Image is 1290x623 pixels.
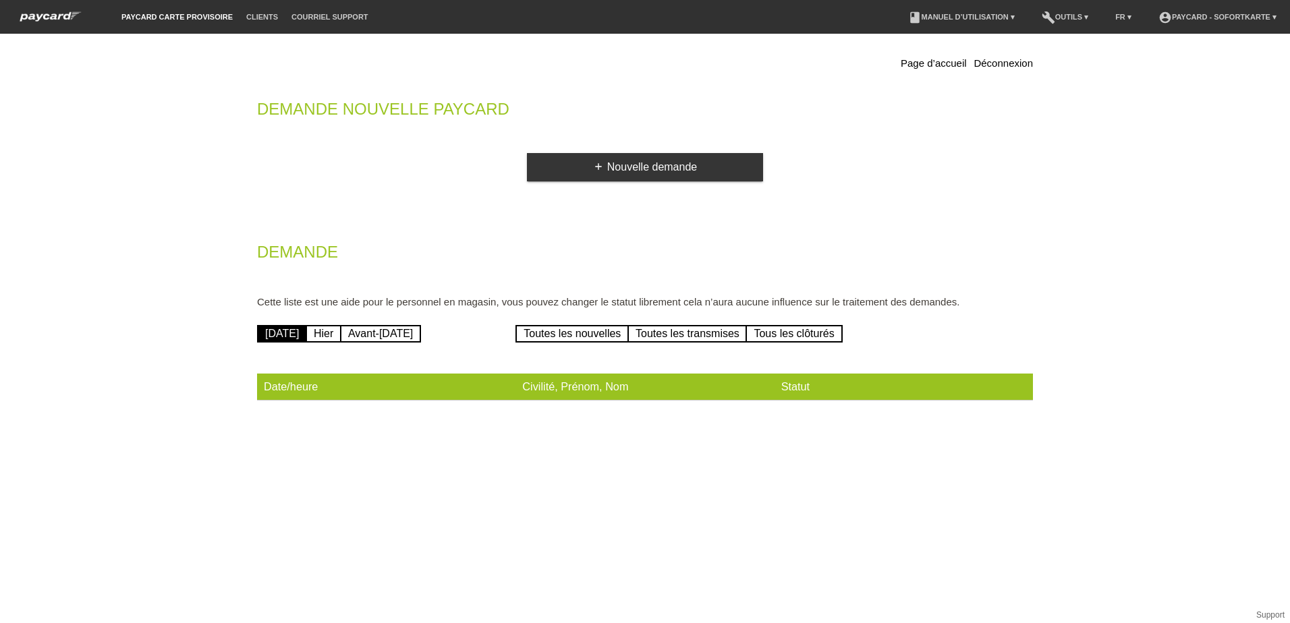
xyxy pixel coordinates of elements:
[901,13,1021,21] a: bookManuel d’utilisation ▾
[13,9,88,24] img: paycard Sofortkarte
[746,325,842,343] a: Tous les clôturés
[240,13,285,21] a: Clients
[257,296,1033,307] p: Cette liste est une aide pour le personnel en magasin, vous pouvez changer le statut librement ce...
[527,153,763,181] a: addNouvelle demande
[901,57,967,69] a: Page d’accueil
[1152,13,1283,21] a: account_circlepaycard - Sofortkarte ▾
[775,374,1033,400] th: Statut
[974,57,1033,69] a: Déconnexion
[340,325,421,343] a: Avant-[DATE]
[257,325,307,343] a: [DATE]
[257,245,1033,266] h2: Demande
[1256,610,1285,620] a: Support
[515,374,774,400] th: Civilité, Prénom, Nom
[257,102,1033,123] h2: Demande nouvelle Paycard
[285,13,374,21] a: Courriel Support
[908,11,922,24] i: book
[257,374,515,400] th: Date/heure
[1109,13,1138,21] a: FR ▾
[1035,13,1095,21] a: buildOutils ▾
[1042,11,1055,24] i: build
[115,13,240,21] a: paycard carte provisoire
[306,325,341,343] a: Hier
[593,161,604,172] i: add
[1158,11,1172,24] i: account_circle
[515,325,629,343] a: Toutes les nouvelles
[13,16,88,26] a: paycard Sofortkarte
[627,325,748,343] a: Toutes les transmises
